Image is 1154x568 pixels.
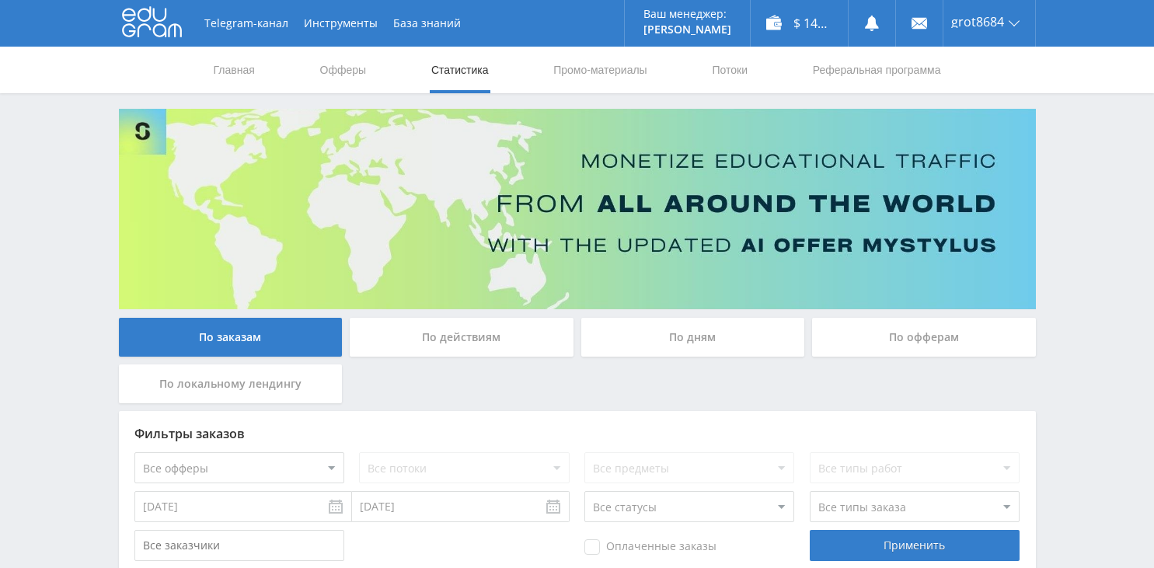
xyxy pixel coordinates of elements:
div: По локальному лендингу [119,364,343,403]
a: Главная [212,47,256,93]
div: По действиям [350,318,574,357]
a: Промо-материалы [552,47,648,93]
span: Оплаченные заказы [584,539,716,555]
a: Статистика [430,47,490,93]
a: Реферальная программа [811,47,943,93]
div: Применить [810,530,1020,561]
a: Офферы [319,47,368,93]
div: По офферам [812,318,1036,357]
div: По заказам [119,318,343,357]
input: Все заказчики [134,530,344,561]
p: [PERSON_NAME] [643,23,731,36]
div: По дням [581,318,805,357]
p: Ваш менеджер: [643,8,731,20]
a: Потоки [710,47,749,93]
img: Banner [119,109,1036,309]
span: grot8684 [951,16,1004,28]
div: Фильтры заказов [134,427,1020,441]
